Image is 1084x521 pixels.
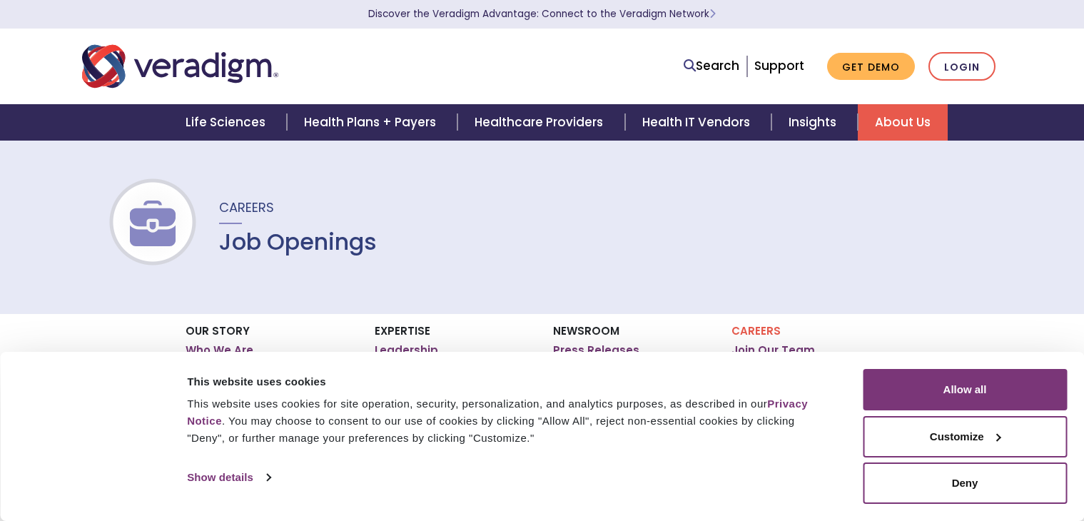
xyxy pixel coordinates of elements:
a: Support [754,57,804,74]
a: Get Demo [827,53,915,81]
a: Who We Are [186,343,253,358]
button: Deny [863,462,1067,504]
span: Learn More [709,7,716,21]
a: Show details [187,467,270,488]
span: Careers [219,198,274,216]
a: About Us [858,104,948,141]
div: This website uses cookies [187,373,831,390]
a: Healthcare Providers [457,104,624,141]
div: This website uses cookies for site operation, security, personalization, and analytics purposes, ... [187,395,831,447]
a: Press Releases [553,343,639,358]
a: Search [684,56,739,76]
button: Customize [863,416,1067,457]
h1: Job Openings [219,228,377,256]
a: Login [928,52,996,81]
a: Health Plans + Payers [287,104,457,141]
a: Life Sciences [168,104,287,141]
img: Veradigm logo [82,43,278,90]
button: Allow all [863,369,1067,410]
a: Insights [771,104,858,141]
a: Discover the Veradigm Advantage: Connect to the Veradigm NetworkLearn More [368,7,716,21]
a: Leadership [375,343,438,358]
a: Health IT Vendors [625,104,771,141]
a: Join Our Team [731,343,815,358]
